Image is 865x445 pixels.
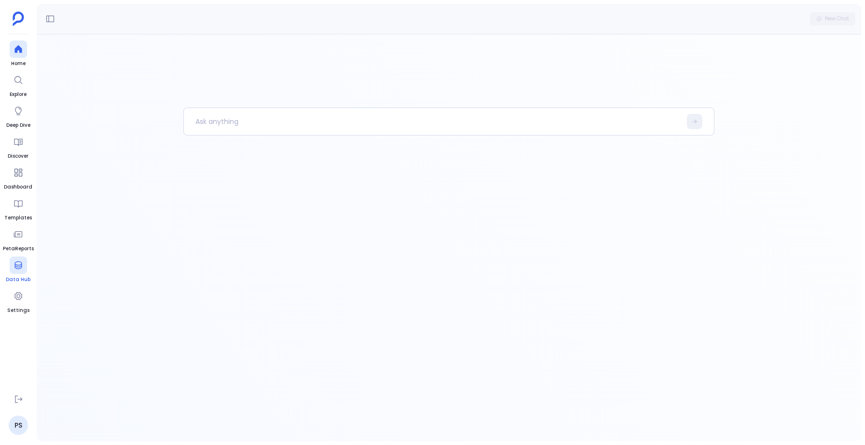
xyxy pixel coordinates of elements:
[4,214,32,222] span: Templates
[10,71,27,98] a: Explore
[7,287,29,314] a: Settings
[13,12,24,26] img: petavue logo
[10,40,27,67] a: Home
[10,91,27,98] span: Explore
[8,133,28,160] a: Discover
[4,195,32,222] a: Templates
[6,256,30,283] a: Data Hub
[3,245,34,253] span: PetaReports
[6,276,30,283] span: Data Hub
[3,226,34,253] a: PetaReports
[10,60,27,67] span: Home
[7,307,29,314] span: Settings
[4,164,32,191] a: Dashboard
[6,102,30,129] a: Deep Dive
[6,121,30,129] span: Deep Dive
[8,152,28,160] span: Discover
[4,183,32,191] span: Dashboard
[9,416,28,435] a: PS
